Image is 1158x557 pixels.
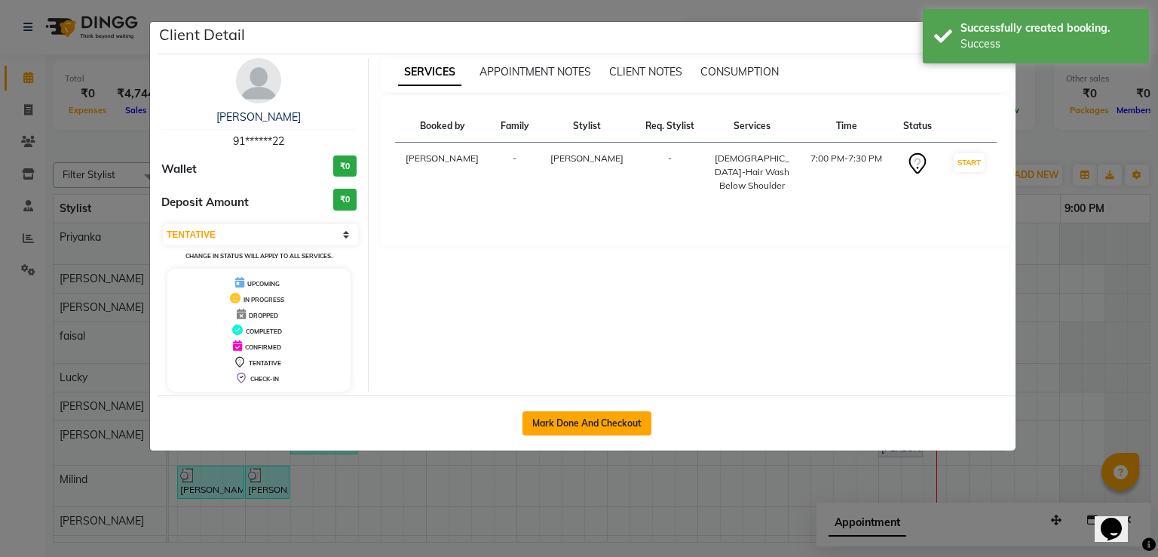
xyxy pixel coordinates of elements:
[539,110,635,143] th: Stylist
[893,110,942,143] th: Status
[799,143,893,202] td: 7:00 PM-7:30 PM
[245,343,281,351] span: CONFIRMED
[249,312,278,319] span: DROPPED
[161,194,249,211] span: Deposit Amount
[799,110,893,143] th: Time
[236,58,281,103] img: avatar
[333,155,357,177] h3: ₹0
[490,110,539,143] th: Family
[522,411,651,435] button: Mark Done And Checkout
[635,143,705,202] td: -
[700,65,779,78] span: CONSUMPTION
[960,20,1138,36] div: Successfully created booking.
[960,36,1138,52] div: Success
[159,23,245,46] h5: Client Detail
[954,153,985,172] button: START
[185,252,332,260] small: Change in status will apply to all services.
[609,65,682,78] span: CLIENT NOTES
[705,110,800,143] th: Services
[333,189,357,211] h3: ₹0
[244,296,284,303] span: IN PROGRESS
[395,143,491,202] td: [PERSON_NAME]
[635,110,705,143] th: Req. Stylist
[216,110,301,124] a: [PERSON_NAME]
[714,152,791,192] div: [DEMOGRAPHIC_DATA]-Hair Wash Below Shoulder
[247,280,280,288] span: UPCOMING
[395,110,491,143] th: Booked by
[490,143,539,202] td: -
[550,152,623,164] span: [PERSON_NAME]
[161,161,197,178] span: Wallet
[1095,497,1143,542] iframe: chat widget
[249,359,281,367] span: TENTATIVE
[250,375,279,383] span: CHECK-IN
[398,59,461,86] span: SERVICES
[479,65,591,78] span: APPOINTMENT NOTES
[246,328,282,335] span: COMPLETED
